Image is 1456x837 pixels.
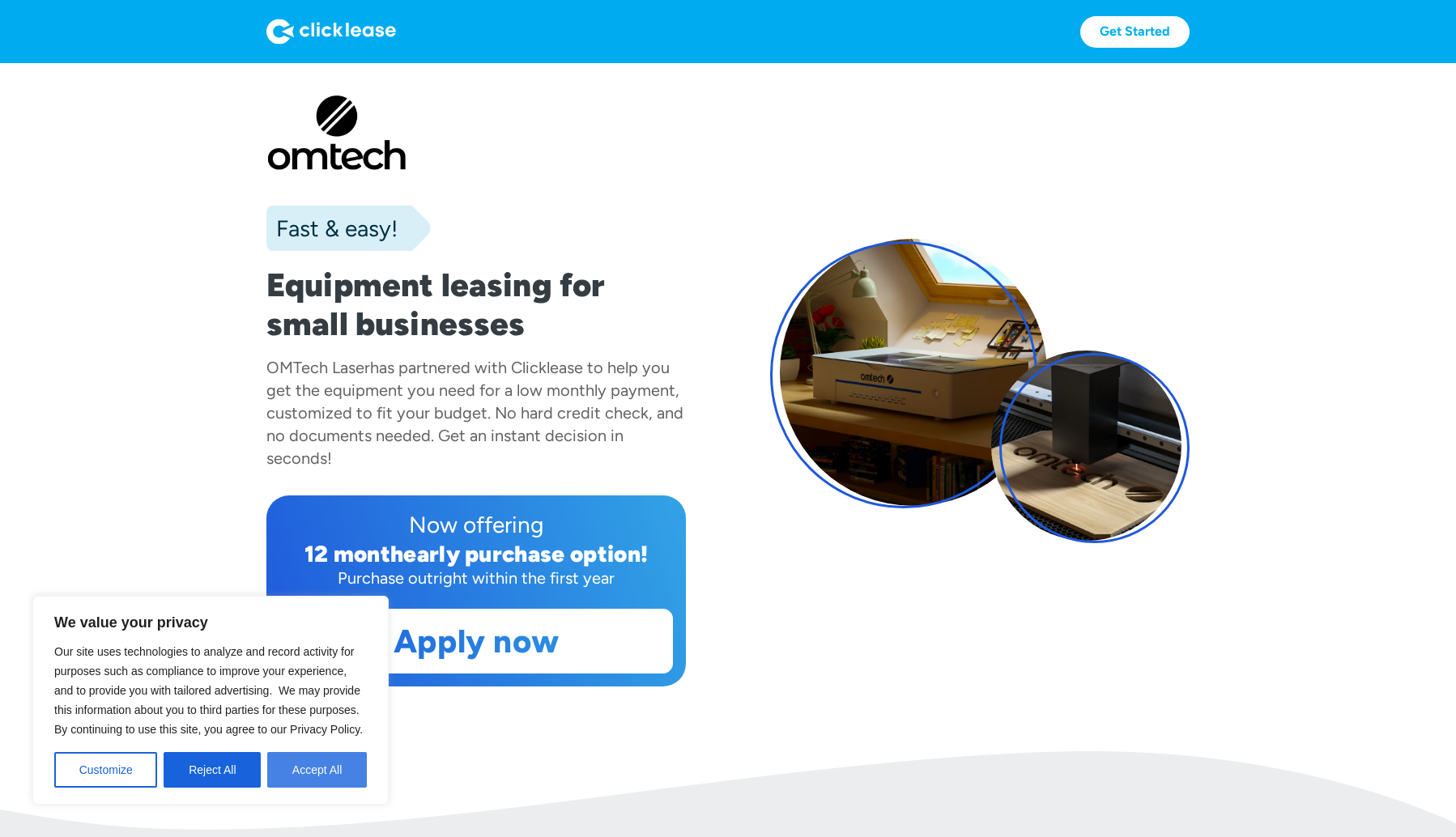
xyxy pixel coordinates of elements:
div: Fast & easy! [266,212,398,244]
div: OMTech Laser [266,358,370,377]
button: Reject All [164,752,261,788]
div: We value your privacy [32,596,389,805]
button: Customize [54,752,157,788]
a: Get Started [1080,16,1190,48]
div: has partnered with Clicklease to help you get the equipment you need for a low monthly payment, c... [266,358,683,468]
div: Purchase outright within the first year [279,567,673,589]
div: 12 month [304,540,404,567]
img: Logo [266,19,396,45]
a: Apply now [280,610,672,673]
button: Accept All [267,752,367,788]
span: Our site uses technologies to analyze and record activity for purposes such as compliance to impr... [54,645,363,736]
div: Now offering [279,508,673,541]
div: early purchase option! [403,540,648,567]
p: We value your privacy [54,613,367,632]
h1: Equipment leasing for small businesses [266,266,686,343]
